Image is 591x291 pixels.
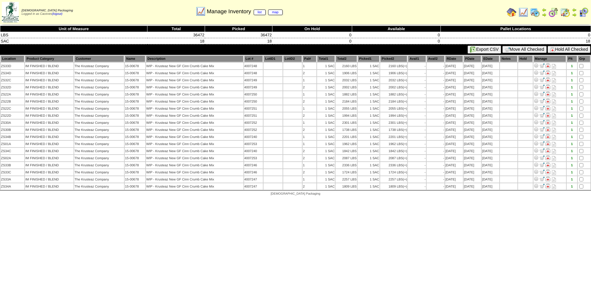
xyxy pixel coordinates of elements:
td: [DATE] [445,91,463,98]
td: The Krusteaz Company [74,84,124,91]
a: map [268,10,283,15]
td: 1906 LBS [380,70,407,76]
td: 1 [303,91,316,98]
td: - [408,98,426,105]
img: Adjust [534,84,539,89]
td: WIP - Krusteaz New GF Cinn Crumb Cake Mix [146,112,243,119]
td: [DATE] [464,91,481,98]
img: hold.gif [550,47,555,52]
td: IM FINISHED / BLEND [25,112,74,119]
td: The Krusteaz Company [74,105,124,112]
td: 1 SAC [317,91,335,98]
img: Adjust [534,162,539,167]
td: 2055 LBS [380,105,407,112]
td: IM FINISHED / BLEND [25,77,74,83]
img: Manage Hold [545,148,550,153]
div: (+) [403,121,407,125]
img: Move [540,134,545,139]
td: - [427,63,444,69]
td: IM FINISHED / BLEND [25,63,74,69]
td: 1 SAC [358,91,380,98]
th: Total [147,26,205,32]
td: - [408,84,426,91]
td: ZS30A [1,119,24,126]
td: WIP - Krusteaz New GF Cinn Crumb Cake Mix [146,105,243,112]
div: 1 [567,64,577,68]
i: Note [552,71,556,76]
td: ZS30B [1,127,24,133]
td: [DATE] [464,112,481,119]
td: 4007252 [244,127,263,133]
td: 1882 LBS [336,91,357,98]
img: Manage Hold [545,176,550,181]
img: Adjust [534,184,539,188]
img: Move [540,184,545,188]
th: Picked2 [380,55,407,62]
img: Move [540,99,545,103]
td: 2301 LBS [380,119,407,126]
td: [DATE] [464,119,481,126]
td: 1 SAC [317,63,335,69]
th: Pal# [303,55,316,62]
td: - [427,98,444,105]
td: - [427,84,444,91]
td: [DATE] [464,77,481,83]
img: Move [540,162,545,167]
td: [DATE] [445,77,463,83]
td: 1 SAC [358,105,380,112]
td: [DATE] [482,105,499,112]
td: - [408,70,426,76]
img: calendarinout.gif [560,7,570,17]
img: Adjust [534,120,539,125]
img: Adjust [534,155,539,160]
img: Adjust [534,113,539,118]
td: ZS34D [1,70,24,76]
th: RDate [445,55,463,62]
div: (+) [403,86,407,89]
td: 36472 [205,32,272,38]
td: 2160 LBS [336,63,357,69]
div: 1 [567,79,577,82]
td: [DATE] [482,84,499,91]
img: Move [540,84,545,89]
th: Location [1,55,24,62]
td: 4007249 [244,84,263,91]
td: ZS32C [1,77,24,83]
img: Manage Hold [545,70,550,75]
td: [DATE] [464,105,481,112]
td: 15-00678 [125,77,145,83]
th: Avail1 [408,55,426,62]
td: 2032 LBS [336,77,357,83]
td: 2 [303,112,316,119]
div: (+) [403,114,407,118]
td: 2 [303,127,316,133]
img: Manage Hold [545,155,550,160]
td: 4007250 [244,98,263,105]
th: LotID1 [263,55,282,62]
img: Move [540,77,545,82]
td: The Krusteaz Company [74,119,124,126]
div: 1 [567,107,577,111]
th: Notes [500,55,517,62]
td: The Krusteaz Company [74,77,124,83]
td: 2 [303,84,316,91]
td: 0 [272,38,352,44]
th: Picked [205,26,272,32]
td: WIP - Krusteaz New GF Cinn Crumb Cake Mix [146,91,243,98]
td: [DATE] [445,63,463,69]
img: Manage Hold [545,63,550,68]
td: 2002 LBS [380,84,407,91]
img: Move [540,169,545,174]
td: [DATE] [464,98,481,105]
img: cart.gif [505,47,510,52]
div: 1 [567,71,577,75]
td: ZS22A [1,91,24,98]
td: The Krusteaz Company [74,112,124,119]
td: 1 SAC [358,70,380,76]
td: [DATE] [482,70,499,76]
i: Note [552,121,556,125]
td: 4007251 [244,105,263,112]
td: The Krusteaz Company [74,98,124,105]
td: IM FINISHED / BLEND [25,98,74,105]
td: 4007248 [244,63,263,69]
